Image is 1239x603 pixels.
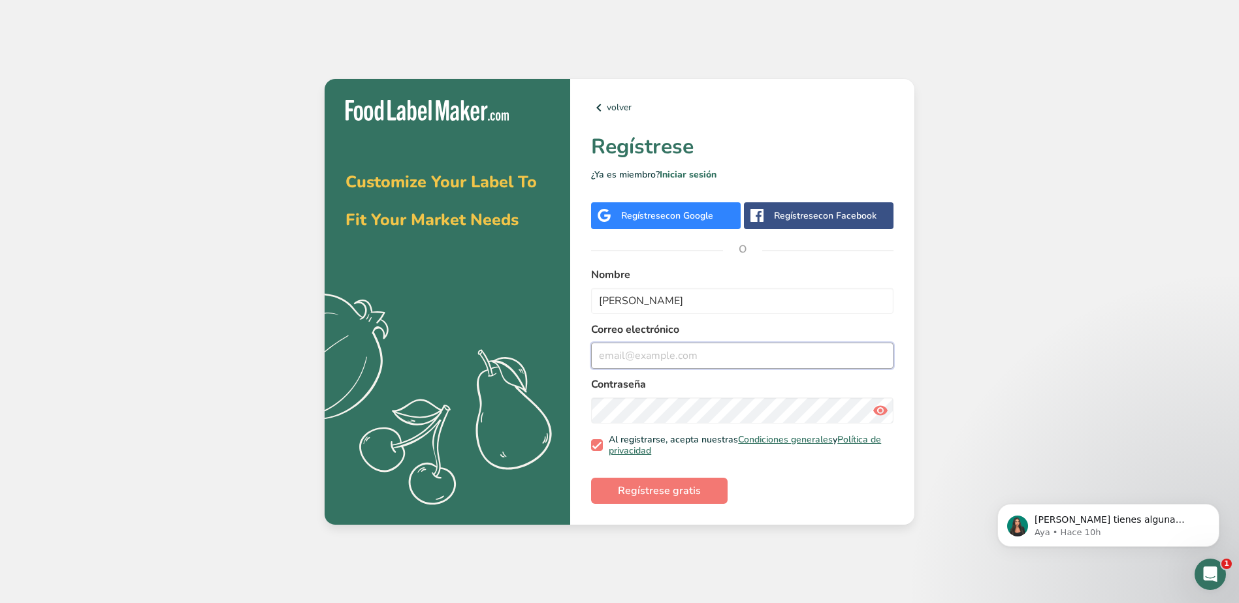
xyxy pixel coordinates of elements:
[591,478,728,504] button: Regístrese gratis
[591,322,893,337] label: Correo electrónico
[591,131,893,162] h1: Regístrese
[591,168,893,181] p: ¿Ya es miembro?
[591,100,893,116] a: volver
[1221,559,1232,569] span: 1
[774,209,877,223] div: Regístrese
[738,433,833,446] a: Condiciones generales
[609,433,881,457] a: Política de privacidad
[660,168,716,181] a: Iniciar sesión
[666,209,713,222] span: con Google
[723,230,762,269] span: O
[591,267,893,283] label: Nombre
[346,100,509,121] img: Food Label Maker
[591,288,893,314] input: John Doe
[978,476,1239,568] iframe: Intercom notifications mensaje
[591,377,893,392] label: Contraseña
[603,434,889,457] span: Al registrarse, acepta nuestras y
[591,343,893,369] input: email@example.com
[818,209,877,222] span: con Facebook
[618,483,701,499] span: Regístrese gratis
[1195,559,1226,590] iframe: Intercom live chat
[346,171,537,231] span: Customize Your Label To Fit Your Market Needs
[621,209,713,223] div: Regístrese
